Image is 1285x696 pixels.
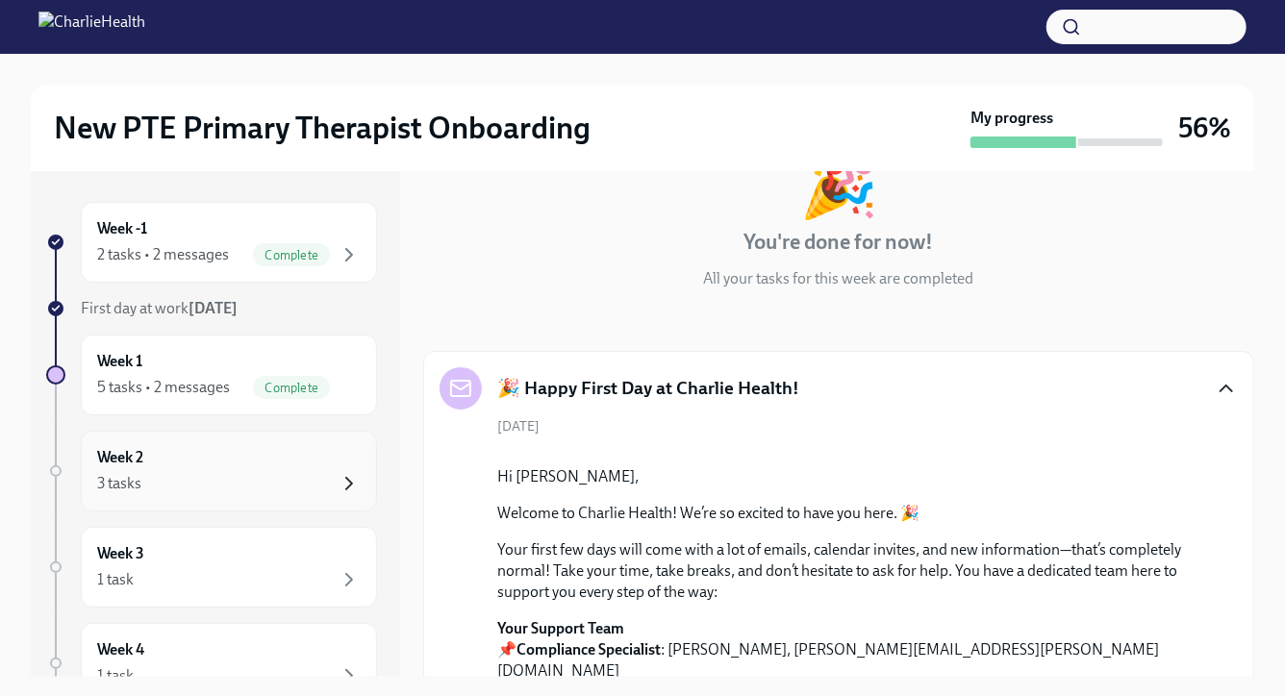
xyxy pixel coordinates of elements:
strong: Your Support Team [497,619,624,637]
strong: [DATE] [189,299,238,317]
a: Week 15 tasks • 2 messagesComplete [46,335,377,415]
a: Week -12 tasks • 2 messagesComplete [46,202,377,283]
h6: Week 2 [97,447,143,468]
h5: 🎉 Happy First Day at Charlie Health! [497,376,799,401]
h6: Week 1 [97,351,142,372]
div: 3 tasks [97,473,141,494]
strong: Compliance Specialist [517,640,661,659]
h3: 56% [1178,111,1231,145]
span: Complete [253,381,330,395]
img: CharlieHealth [38,12,145,42]
h4: You're done for now! [744,228,934,257]
span: [DATE] [497,417,540,435]
p: Welcome to Charlie Health! We’re so excited to have you here. 🎉 [497,503,1207,524]
h6: Week -1 [97,218,147,239]
p: All your tasks for this week are completed [704,268,974,289]
div: 1 task [97,569,134,590]
div: 5 tasks • 2 messages [97,377,230,398]
a: Week 23 tasks [46,431,377,511]
span: First day at work [81,299,238,317]
span: Complete [253,248,330,262]
h6: Week 3 [97,543,144,564]
strong: My progress [970,108,1053,129]
h6: Week 4 [97,639,144,660]
h2: New PTE Primary Therapist Onboarding [54,109,591,147]
p: Your first few days will come with a lot of emails, calendar invites, and new information—that’s ... [497,539,1207,603]
div: 🎉 [799,153,878,216]
a: First day at work[DATE] [46,298,377,319]
p: Hi [PERSON_NAME], [497,466,1207,487]
div: 1 task [97,665,134,686]
a: Week 31 task [46,527,377,608]
div: 2 tasks • 2 messages [97,244,229,265]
